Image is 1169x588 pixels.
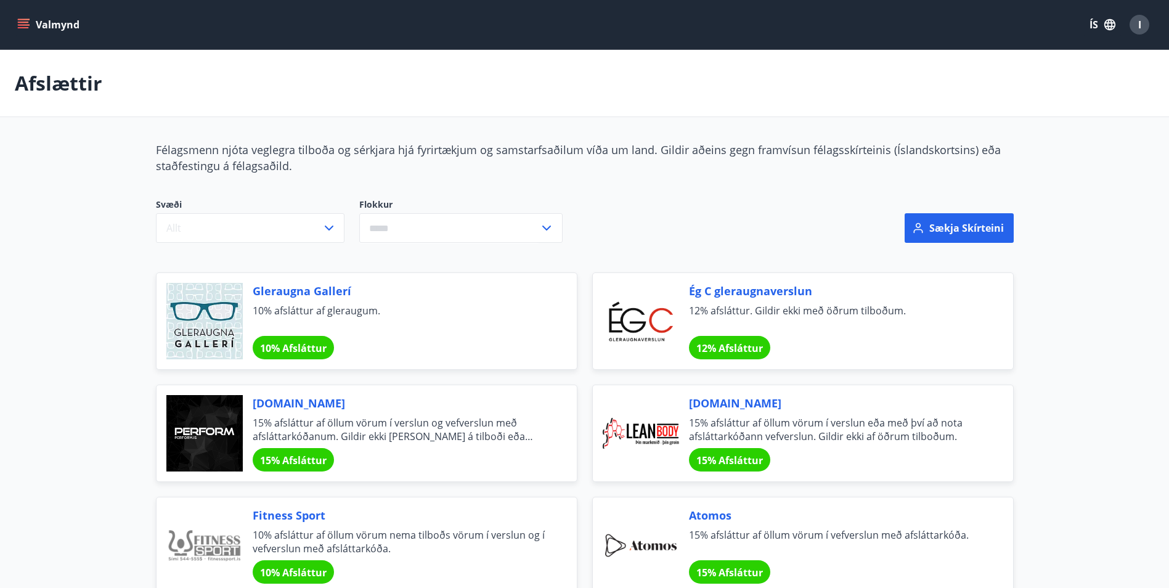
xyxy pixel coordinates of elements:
[1125,10,1154,39] button: I
[156,198,344,213] span: Svæði
[156,213,344,243] button: Allt
[260,566,327,579] span: 10% Afsláttur
[253,304,547,331] span: 10% afsláttur af gleraugum.
[689,395,984,411] span: [DOMAIN_NAME]
[359,198,563,211] label: Flokkur
[689,416,984,443] span: 15% afsláttur af öllum vörum í verslun eða með því að nota afsláttarkóðann vefverslun. Gildir ekk...
[689,283,984,299] span: Ég C gleraugnaverslun
[696,566,763,579] span: 15% Afsláttur
[253,416,547,443] span: 15% afsláttur af öllum vörum í verslun og vefverslun með afsláttarkóðanum. Gildir ekki [PERSON_NA...
[1138,18,1141,31] span: I
[253,283,547,299] span: Gleraugna Gallerí
[689,528,984,555] span: 15% afsláttur af öllum vörum í vefverslun með afsláttarkóða.
[260,454,327,467] span: 15% Afsláttur
[166,221,181,235] span: Allt
[15,14,84,36] button: menu
[905,213,1014,243] button: Sækja skírteini
[253,528,547,555] span: 10% afsláttur af öllum vörum nema tilboðs vörum í verslun og í vefverslun með afsláttarkóða.
[689,507,984,523] span: Atomos
[253,395,547,411] span: [DOMAIN_NAME]
[156,142,1001,173] span: Félagsmenn njóta veglegra tilboða og sérkjara hjá fyrirtækjum og samstarfsaðilum víða um land. Gi...
[15,70,102,97] p: Afslættir
[260,341,327,355] span: 10% Afsláttur
[253,507,547,523] span: Fitness Sport
[696,341,763,355] span: 12% Afsláttur
[696,454,763,467] span: 15% Afsláttur
[1083,14,1122,36] button: ÍS
[689,304,984,331] span: 12% afsláttur. Gildir ekki með öðrum tilboðum.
